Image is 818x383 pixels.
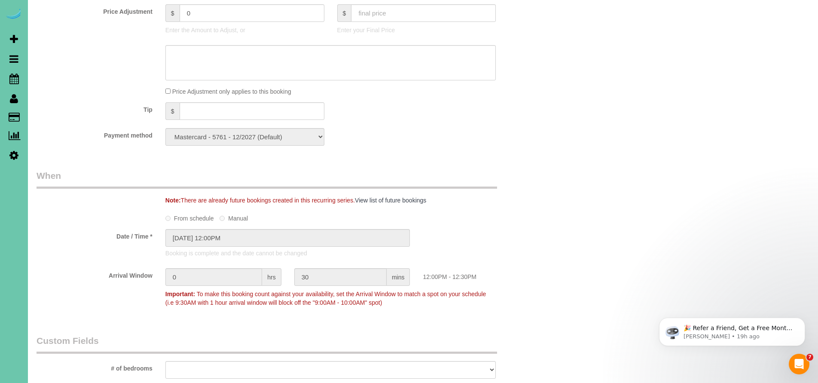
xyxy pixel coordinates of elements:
label: Payment method [30,128,159,140]
input: MM/DD/YYYY HH:MM [165,229,410,247]
strong: Important: [165,291,195,297]
div: 12:00PM - 12:30PM [416,268,545,281]
label: From schedule [165,211,214,223]
input: Manual [220,216,225,221]
p: Enter your Final Price [337,26,496,34]
label: Tip [30,102,159,114]
span: To make this booking count against your availability, set the Arrival Window to match a spot on y... [165,291,486,306]
legend: When [37,169,497,189]
label: Arrival Window [30,268,159,280]
p: Booking is complete and the date cannot be changed [165,249,496,257]
label: # of bedrooms [30,361,159,373]
span: $ [337,4,351,22]
p: Enter the Amount to Adjust, or [165,26,324,34]
label: Price Adjustment [30,4,159,16]
iframe: Intercom live chat [789,354,809,374]
strong: Note: [165,197,181,204]
label: Manual [220,211,248,223]
span: $ [165,4,180,22]
label: Date / Time * [30,229,159,241]
span: $ [165,102,180,120]
iframe: Intercom notifications message [646,300,818,360]
span: mins [387,268,410,286]
img: Automaid Logo [5,9,22,21]
input: final price [351,4,496,22]
span: 7 [806,354,813,361]
span: hrs [262,268,281,286]
a: View list of future bookings [355,197,426,204]
span: Price Adjustment only applies to this booking [172,88,291,95]
div: There are already future bookings created in this recurring series. [159,196,545,205]
input: From schedule [165,216,171,221]
legend: Custom Fields [37,334,497,354]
